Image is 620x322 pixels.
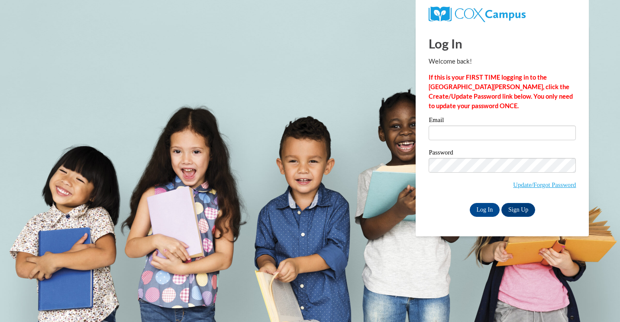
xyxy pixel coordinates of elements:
p: Welcome back! [429,57,576,66]
label: Email [429,117,576,126]
a: Sign Up [501,203,535,217]
input: Log In [470,203,500,217]
h1: Log In [429,35,576,52]
img: COX Campus [429,6,525,22]
a: COX Campus [429,10,525,17]
label: Password [429,149,576,158]
strong: If this is your FIRST TIME logging in to the [GEOGRAPHIC_DATA][PERSON_NAME], click the Create/Upd... [429,74,573,109]
a: Update/Forgot Password [513,181,576,188]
